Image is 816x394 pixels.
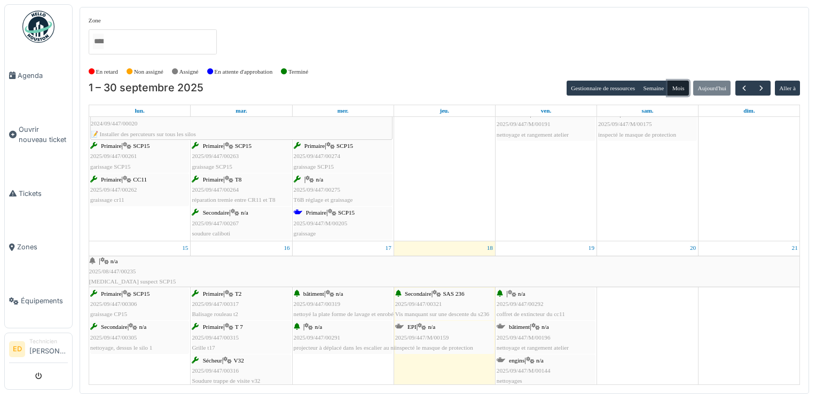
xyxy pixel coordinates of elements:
[336,290,343,297] span: n/a
[292,241,394,388] td: 17 septembre 2025
[495,61,597,241] td: 12 septembre 2025
[89,82,203,94] h2: 1 – 30 septembre 2025
[133,176,147,183] span: CC11
[598,121,652,127] span: 2025/09/447/M/00175
[192,163,232,170] span: graissage SCP15
[294,344,433,351] span: projecteur à déplacé dans les escalier au niveaux du scp15
[741,105,757,116] a: dimanche
[101,290,122,297] span: Primaire
[90,311,127,317] span: graissage CP15
[90,141,150,172] div: |
[306,209,327,216] span: Primaire
[192,356,260,387] div: |
[497,301,544,307] span: 2025/09/447/00292
[639,81,668,96] button: Semaine
[790,241,800,255] a: 21 septembre 2025
[597,61,699,241] td: 13 septembre 2025
[89,256,800,287] div: |
[294,322,433,353] div: |
[90,289,150,320] div: |
[735,81,753,96] button: Précédent
[443,290,464,297] span: SAS 236
[497,377,522,384] span: nettoyages
[89,241,191,388] td: 15 septembre 2025
[497,131,569,138] span: nettoyage et rangement atelier
[497,356,551,387] div: |
[90,163,131,170] span: garissage SCP15
[192,301,239,307] span: 2025/09/447/00317
[497,121,551,127] span: 2025/09/447/M/00191
[101,176,122,183] span: Primaire
[90,334,137,341] span: 2025/09/447/00305
[395,301,442,307] span: 2025/09/447/00321
[91,131,196,137] span: 📝 Installer des percuteurs sur tous les silos
[497,109,569,140] div: |
[688,241,698,255] a: 20 septembre 2025
[179,67,199,76] label: Assigné
[699,241,800,388] td: 21 septembre 2025
[315,324,323,330] span: n/a
[89,268,136,274] span: 2025/08/447/00235
[90,153,137,159] span: 2025/09/447/00261
[316,176,324,183] span: n/a
[21,296,68,306] span: Équipements
[294,230,316,237] span: graissage
[192,334,239,341] span: 2025/09/447/00315
[29,337,68,345] div: Technicien
[29,337,68,360] li: [PERSON_NAME]
[497,322,569,353] div: |
[428,324,435,330] span: n/a
[567,81,639,96] button: Gestionnaire de ressources
[598,109,676,140] div: |
[539,105,554,116] a: vendredi
[111,258,118,264] span: n/a
[192,220,239,226] span: 2025/09/447/00267
[192,175,275,206] div: |
[192,230,230,237] span: soudure caliboti
[294,186,341,193] span: 2025/09/447/00275
[139,324,146,330] span: n/a
[235,324,243,330] span: T 7
[536,357,544,364] span: n/a
[203,357,222,364] span: Sécheur
[93,34,104,49] input: Tous
[192,377,260,384] span: Soudure trappe de visite v32
[5,103,72,167] a: Ouvrir nouveau ticket
[192,153,239,159] span: 2025/09/447/00263
[180,241,190,255] a: 15 septembre 2025
[101,143,122,149] span: Primaire
[203,143,224,149] span: Primaire
[699,61,800,241] td: 14 septembre 2025
[304,143,325,149] span: Primaire
[668,81,689,96] button: Mois
[192,196,275,203] span: réparation tremie entre CR11 et T8
[134,67,163,76] label: Non assigné
[192,141,252,172] div: |
[294,175,353,206] div: |
[235,176,241,183] span: T8
[597,241,699,388] td: 20 septembre 2025
[19,188,68,199] span: Tickets
[233,105,249,116] a: mardi
[192,311,238,317] span: Balisage rouleau t2
[437,105,451,116] a: jeudi
[89,61,191,241] td: 8 septembre 2025
[192,208,248,239] div: |
[395,322,473,353] div: |
[294,208,355,239] div: |
[101,324,128,330] span: Secondaire
[294,289,394,320] div: |
[294,153,341,159] span: 2025/09/447/00274
[394,61,495,241] td: 11 septembre 2025
[214,67,272,76] label: En attente d'approbation
[235,143,252,149] span: SCP15
[497,311,565,317] span: coffret de extincteur du cc11
[335,105,351,116] a: mercredi
[509,357,524,364] span: engins
[89,278,176,285] span: [MEDICAL_DATA] suspect SCP15
[90,301,137,307] span: 2025/09/447/00306
[241,209,248,216] span: n/a
[203,324,224,330] span: Primaire
[495,241,597,388] td: 19 septembre 2025
[192,322,243,353] div: |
